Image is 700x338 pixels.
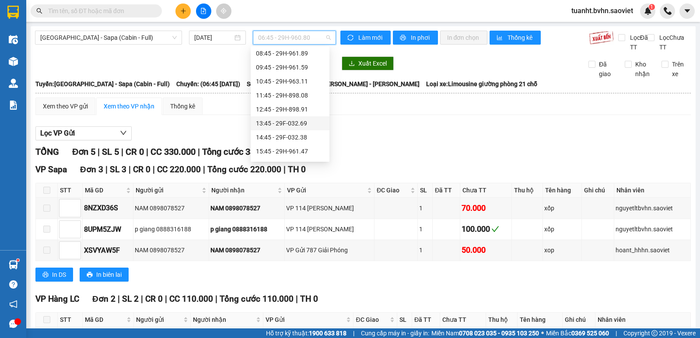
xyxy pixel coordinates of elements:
div: Xem theo VP nhận [104,101,154,111]
div: 11:45 - 29H-898.08 [256,91,324,100]
span: SL 5 [102,146,119,157]
span: Chuyến: (06:45 [DATE]) [176,79,240,89]
div: 14:45 - 29F-032.38 [256,132,324,142]
th: Đã TT [412,313,440,327]
span: Miền Bắc [546,328,609,338]
img: warehouse-icon [9,35,18,44]
td: VP 114 Trần Nhật Duật [285,198,374,219]
span: Tổng cước 220.000 [207,164,281,174]
span: Lọc Chưa TT [656,33,691,52]
span: VP Sapa [35,164,67,174]
img: solution-icon [9,101,18,110]
span: tuanht.bvhn.saoviet [564,5,640,16]
button: aim [216,3,231,19]
span: Kho nhận [632,59,654,79]
span: Đã giao [595,59,618,79]
span: Hà Nội - Sapa (Cabin - Full) [40,31,177,44]
span: notification [9,300,17,308]
span: | [98,146,100,157]
img: phone-icon [664,7,672,15]
span: | [153,164,155,174]
span: TH 0 [300,294,318,304]
img: warehouse-icon [9,79,18,88]
span: In DS [52,270,66,279]
span: | [215,294,217,304]
span: plus [180,8,186,14]
div: 1 [419,224,431,234]
span: Trên xe [668,59,691,79]
span: Mã GD [85,315,125,324]
span: | [146,146,148,157]
span: down [120,129,127,136]
div: 1 [419,203,431,213]
sup: 1 [649,4,655,10]
button: downloadXuất Excel [342,56,394,70]
span: | [165,294,167,304]
span: Người nhận [193,315,255,324]
div: Xem theo VP gửi [43,101,88,111]
span: printer [42,272,49,279]
span: | [105,164,108,174]
span: TỔNG [35,146,59,157]
span: CR 0 [145,294,163,304]
span: VP Hàng LC [35,294,79,304]
th: Thu hộ [486,313,517,327]
span: In phơi [411,33,431,42]
span: ĐC Giao [356,315,388,324]
span: file-add [200,8,206,14]
span: Hỗ trợ kỹ thuật: [266,328,346,338]
span: Thống kê [507,33,534,42]
span: Xuất Excel [358,59,387,68]
span: Đơn 3 [80,164,103,174]
span: CC 220.000 [157,164,201,174]
div: VP Gửi 787 Giải Phóng [286,245,373,255]
button: file-add [196,3,211,19]
span: sync [347,35,355,42]
div: 15:45 - 29H-961.47 [256,146,324,156]
span: CC 330.000 [150,146,196,157]
span: SL 2 [122,294,139,304]
td: 8UPM5ZJW [83,219,133,240]
th: Chưa TT [440,313,486,327]
img: 9k= [589,31,614,45]
strong: 0708 023 035 - 0935 103 250 [459,330,539,337]
b: Tuyến: [GEOGRAPHIC_DATA] - Sapa (Cabin - Full) [35,80,170,87]
span: | [141,294,143,304]
th: Ghi chú [582,183,615,198]
span: | [353,328,354,338]
span: In biên lai [96,270,122,279]
span: Tổng cước 110.000 [220,294,294,304]
span: Cung cấp máy in - giấy in: [361,328,429,338]
td: 8NZXD36S [83,198,133,219]
span: Số xe: 29H-960.80 [247,79,296,89]
span: printer [87,272,93,279]
img: warehouse-icon [9,57,18,66]
span: | [198,146,200,157]
div: Thống kê [170,101,195,111]
span: copyright [651,330,658,336]
span: Đơn 2 [92,294,115,304]
span: ⚪️ [541,331,544,335]
div: 1 [419,245,431,255]
span: 1 [650,4,653,10]
span: | [121,146,123,157]
div: hoant_hhhn.saoviet [616,245,689,255]
span: SL 3 [110,164,126,174]
span: CR 0 [133,164,150,174]
div: 70.000 [462,202,510,214]
span: VP Gửi [287,185,365,195]
div: 08:45 - 29H-961.89 [256,49,324,58]
span: Tài xế: [PERSON_NAME] - [PERSON_NAME] [303,79,420,89]
span: check [491,225,499,233]
th: Chưa TT [460,183,512,198]
span: Lọc Đã TT [626,33,649,52]
span: printer [400,35,407,42]
div: XSVYAW5F [84,245,132,256]
button: Lọc VP Gửi [35,126,132,140]
input: Tìm tên, số ĐT hoặc mã đơn [48,6,151,16]
th: Thu hộ [512,183,543,198]
th: SL [397,313,412,327]
span: | [203,164,205,174]
div: nguyetltbvhn.saoviet [616,224,689,234]
div: 50.000 [462,244,510,256]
